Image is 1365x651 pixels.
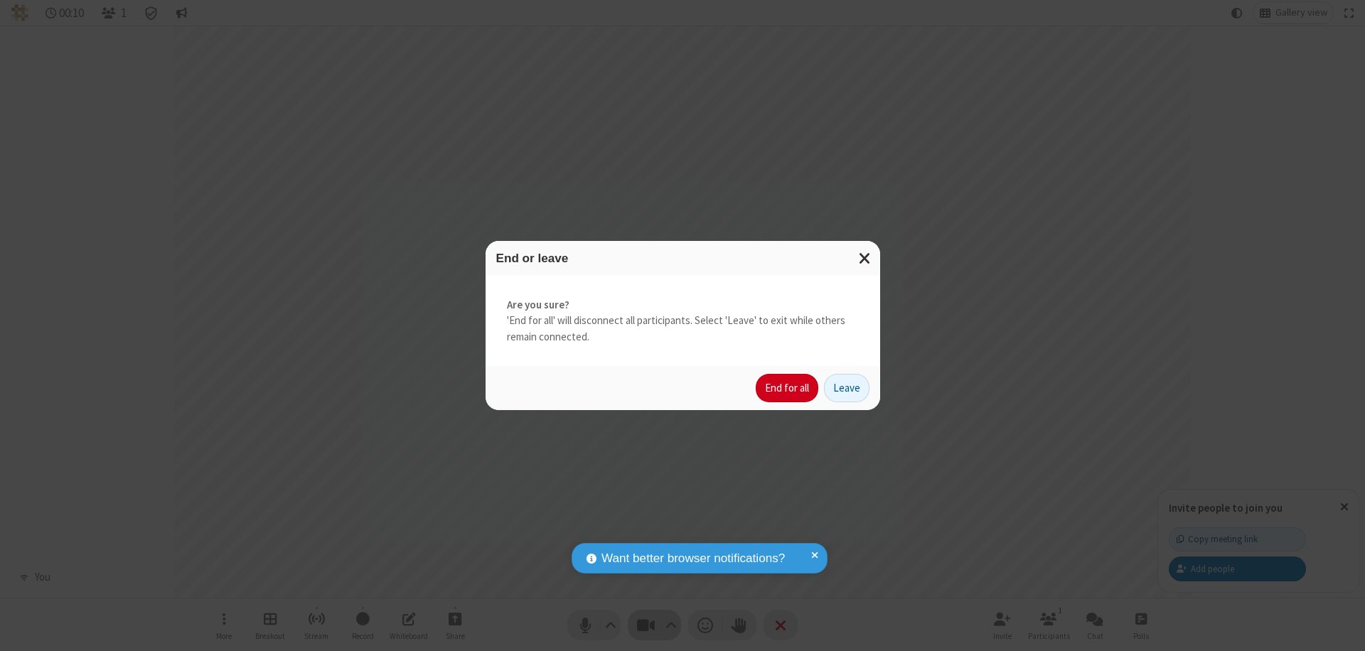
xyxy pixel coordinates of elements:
span: Want better browser notifications? [601,549,785,568]
div: 'End for all' will disconnect all participants. Select 'Leave' to exit while others remain connec... [486,276,880,367]
button: Close modal [850,241,880,276]
button: Leave [824,374,869,402]
button: End for all [756,374,818,402]
h3: End or leave [496,252,869,265]
strong: Are you sure? [507,297,859,313]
